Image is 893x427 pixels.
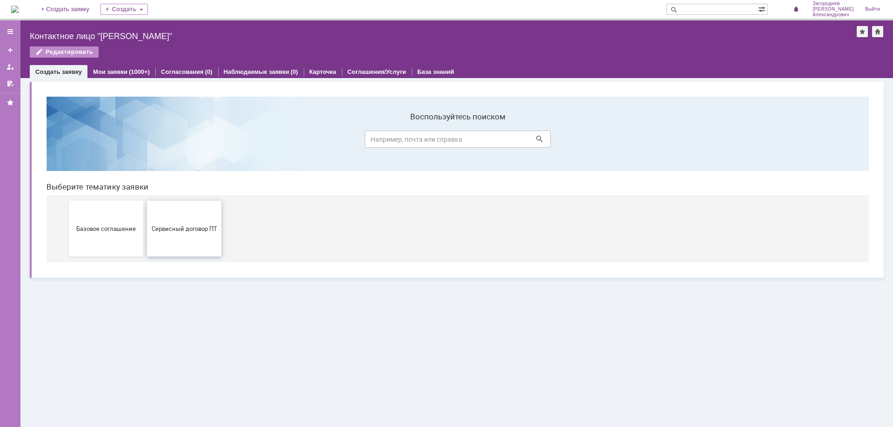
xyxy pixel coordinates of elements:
[224,68,289,75] a: Наблюдаемые заявки
[758,4,767,13] span: Расширенный поиск
[111,136,180,143] span: Сервисный договор ПТ
[872,26,883,37] div: Сделать домашней страницей
[129,68,150,75] div: (1000+)
[205,68,213,75] div: (0)
[108,112,182,167] button: Сервисный договор ПТ
[7,93,830,102] header: Выберите тематику заявки
[417,68,454,75] a: База знаний
[3,59,18,74] a: Мои заявки
[93,68,127,75] a: Мои заявки
[11,6,19,13] img: logo
[33,136,101,143] span: Базовое соглашение
[161,68,204,75] a: Согласования
[813,7,854,12] span: [PERSON_NAME]
[309,68,336,75] a: Карточка
[30,112,104,167] button: Базовое соглашение
[3,43,18,58] a: Создать заявку
[35,68,82,75] a: Создать заявку
[347,68,406,75] a: Соглашения/Услуги
[291,68,298,75] div: (0)
[326,41,512,59] input: Например, почта или справка
[100,4,148,15] div: Создать
[857,26,868,37] div: Добавить в избранное
[3,76,18,91] a: Мои согласования
[813,12,854,18] span: Александрович
[30,32,857,41] div: Контактное лицо "[PERSON_NAME]"
[813,1,854,7] span: Загороднев
[326,23,512,32] label: Воспользуйтесь поиском
[11,6,19,13] a: Перейти на домашнюю страницу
